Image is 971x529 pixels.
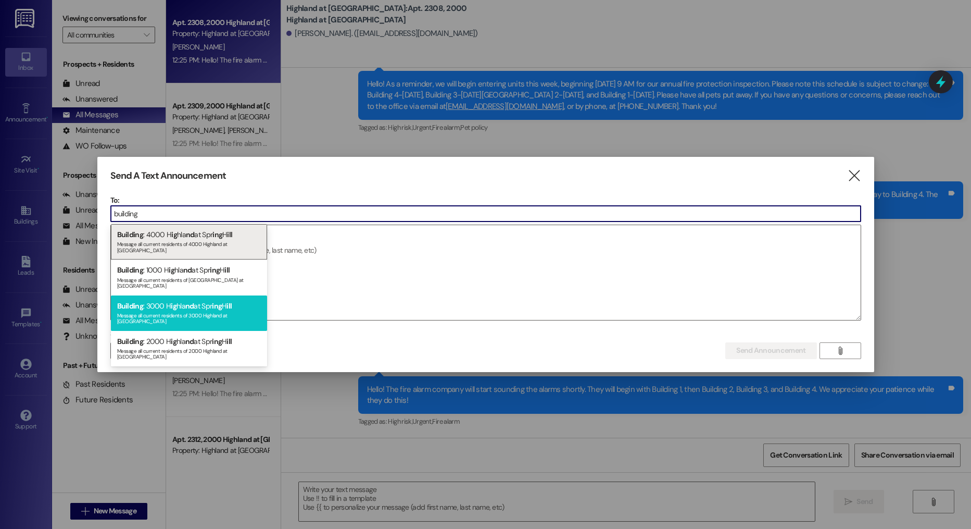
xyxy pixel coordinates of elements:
[185,301,194,311] span: nd
[224,265,230,275] span: ill
[210,265,220,275] span: ing
[186,230,195,239] span: nd
[110,170,226,182] h3: Send A Text Announcement
[117,239,261,253] div: Message all current residents of 4000 Highland at [GEOGRAPHIC_DATA]
[169,265,174,275] span: ig
[117,337,143,346] span: Building
[117,310,261,325] div: Message all current residents of 3000 Highland at [GEOGRAPHIC_DATA]
[226,337,232,346] span: ill
[110,195,861,205] p: To:
[111,206,861,222] input: Type to select the units, buildings, or communities you want to message. (e.g. 'Unit 1A', 'Buildi...
[185,337,194,346] span: nd
[725,342,816,359] button: Send Announcement
[117,301,143,311] span: Building
[212,337,222,346] span: ing
[117,230,143,239] span: Building
[227,230,232,239] span: ill
[847,170,861,181] i: 
[111,331,267,366] div: : 2000 H hla at Spr H
[212,301,222,311] span: ing
[171,230,177,239] span: ig
[111,260,267,295] div: : 1000 H hla at Spr H
[111,296,267,331] div: : 3000 H hla at Spr H
[171,337,176,346] span: ig
[171,301,176,311] span: ig
[117,265,143,275] span: Building
[111,224,267,260] div: : 4000 H hla at Spr H
[736,345,805,356] span: Send Announcement
[110,326,232,342] label: Select announcement type (optional)
[183,265,192,275] span: nd
[212,230,222,239] span: ing
[117,346,261,360] div: Message all current residents of 2000 Highland at [GEOGRAPHIC_DATA]
[836,347,844,355] i: 
[226,301,232,311] span: ill
[117,275,261,289] div: Message all current residents of [GEOGRAPHIC_DATA] at [GEOGRAPHIC_DATA]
